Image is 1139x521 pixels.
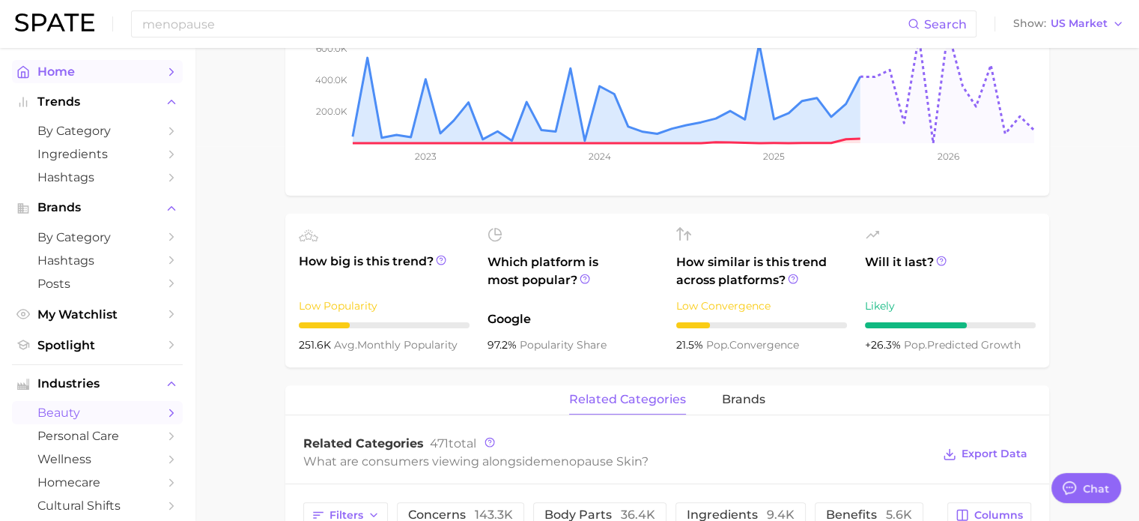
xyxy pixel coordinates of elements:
span: cultural shifts [37,499,157,513]
span: 21.5% [676,338,706,352]
span: wellness [37,452,157,466]
a: personal care [12,424,183,448]
div: What are consumers viewing alongside ? [303,451,932,472]
span: Brands [37,201,157,214]
tspan: 2024 [588,151,610,162]
div: 6 / 10 [865,322,1036,328]
span: 471 [430,436,449,451]
span: menopause skin [541,454,642,469]
span: ingredients [687,509,795,521]
span: Google [488,310,658,328]
a: cultural shifts [12,494,183,517]
span: Home [37,64,157,79]
span: Hashtags [37,253,157,268]
a: My Watchlist [12,303,183,326]
span: Show [1013,19,1046,28]
span: Industries [37,377,157,391]
abbr: popularity index [904,338,927,352]
abbr: popularity index [706,338,729,352]
span: by Category [37,124,157,138]
span: Trends [37,95,157,109]
a: Ingredients [12,142,183,166]
span: brands [722,393,765,406]
span: total [430,436,476,451]
input: Search here for a brand, industry, or ingredient [141,11,908,37]
span: How big is this trend? [299,253,470,289]
a: Posts [12,272,183,295]
span: body parts [544,509,655,521]
span: How similar is this trend across platforms? [676,253,847,289]
span: Spotlight [37,338,157,352]
span: benefits [826,509,912,521]
span: concerns [408,509,513,521]
abbr: average [334,338,357,352]
span: Search [924,17,967,31]
span: beauty [37,406,157,420]
button: Brands [12,196,183,219]
div: 3 / 10 [299,322,470,328]
span: predicted growth [904,338,1021,352]
a: by Category [12,119,183,142]
a: wellness [12,448,183,471]
span: Which platform is most popular? [488,253,658,303]
tspan: 2026 [937,151,959,162]
tspan: 2023 [414,151,436,162]
tspan: 2025 [763,151,785,162]
button: ShowUS Market [1009,14,1128,34]
span: convergence [706,338,799,352]
span: +26.3% [865,338,904,352]
a: beauty [12,401,183,424]
span: by Category [37,230,157,244]
span: monthly popularity [334,338,458,352]
span: personal care [37,429,157,443]
span: Ingredients [37,147,157,161]
button: Trends [12,91,183,113]
span: Posts [37,277,157,291]
span: Export Data [962,448,1027,460]
span: Will it last? [865,253,1036,289]
span: 251.6k [299,338,334,352]
span: Related Categories [303,436,424,451]
a: Hashtags [12,166,183,189]
button: Export Data [939,444,1030,465]
a: Home [12,60,183,83]
span: Hashtags [37,170,157,184]
a: by Category [12,226,183,249]
img: SPATE [15,13,94,31]
span: US Market [1051,19,1108,28]
button: Industries [12,373,183,395]
a: Hashtags [12,249,183,272]
div: Low Popularity [299,297,470,315]
span: related categories [569,393,686,406]
span: My Watchlist [37,307,157,322]
div: Low Convergence [676,297,847,315]
span: popularity share [520,338,607,352]
div: 2 / 10 [676,322,847,328]
span: 97.2% [488,338,520,352]
div: Likely [865,297,1036,315]
a: Spotlight [12,334,183,357]
a: homecare [12,471,183,494]
span: homecare [37,475,157,490]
